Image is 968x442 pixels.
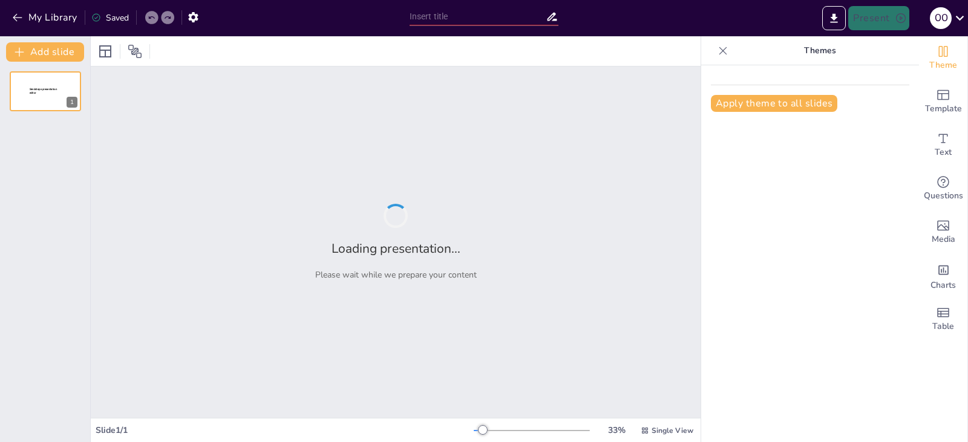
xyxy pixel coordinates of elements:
span: Single View [652,426,693,435]
div: Change the overall theme [919,36,967,80]
span: Text [935,146,952,159]
button: Present [848,6,909,30]
div: Get real-time input from your audience [919,167,967,210]
div: 33 % [602,424,631,436]
h2: Loading presentation... [332,240,460,257]
span: Questions [924,189,963,203]
button: Apply theme to all slides [711,95,837,112]
span: Table [932,320,954,333]
div: Add a table [919,297,967,341]
div: Add charts and graphs [919,254,967,297]
div: Add ready made slides [919,80,967,123]
p: Please wait while we prepare your content [315,269,477,281]
span: Charts [930,279,956,292]
span: Template [925,102,962,115]
input: Insert title [410,8,546,25]
span: Media [932,233,955,246]
span: Theme [929,59,957,72]
div: 1 [10,71,81,111]
span: Sendsteps presentation editor [30,88,57,94]
span: Position [128,44,142,59]
p: Themes [733,36,907,65]
button: Add slide [6,42,84,62]
div: Add images, graphics, shapes or video [919,210,967,254]
div: Slide 1 / 1 [96,424,474,436]
div: Add text boxes [919,123,967,167]
button: My Library [9,8,82,27]
div: 1 [67,97,77,108]
div: O O [930,7,952,29]
div: Layout [96,42,115,61]
button: O O [930,6,952,30]
button: Export to PowerPoint [822,6,846,30]
div: Saved [91,12,129,24]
